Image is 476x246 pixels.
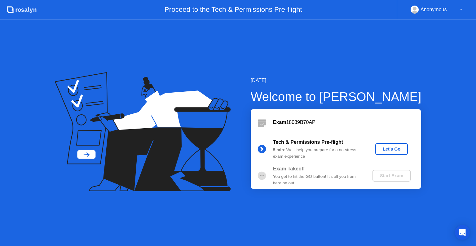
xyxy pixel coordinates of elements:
[421,6,447,14] div: Anonymous
[372,170,411,182] button: Start Exam
[273,166,305,171] b: Exam Takeoff
[273,139,343,145] b: Tech & Permissions Pre-flight
[460,6,463,14] div: ▼
[251,87,421,106] div: Welcome to [PERSON_NAME]
[375,143,408,155] button: Let's Go
[378,147,405,152] div: Let's Go
[273,147,284,152] b: 5 min
[273,119,421,126] div: 18039B70AP
[375,173,408,178] div: Start Exam
[273,147,362,160] div: : We’ll help you prepare for a no-stress exam experience
[251,77,421,84] div: [DATE]
[273,120,286,125] b: Exam
[273,174,362,186] div: You get to hit the GO button! It’s all you from here on out
[455,225,470,240] div: Open Intercom Messenger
